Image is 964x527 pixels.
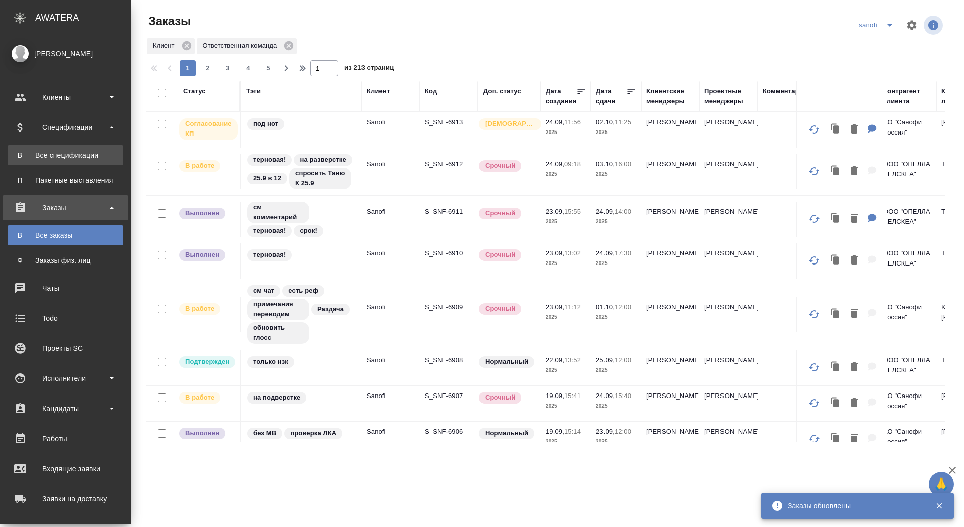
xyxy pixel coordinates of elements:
[425,355,473,365] p: S_SNF-6908
[367,117,415,127] p: Sanofi
[8,48,123,59] div: [PERSON_NAME]
[846,304,863,324] button: Удалить
[253,299,303,319] p: примечания переводим
[641,202,699,237] td: [PERSON_NAME]
[425,427,473,437] p: S_SNF-6906
[883,159,931,179] p: ООО "ОПЕЛЛА ХЕЛСКЕА"
[13,255,118,266] div: Заказы физ. лиц
[8,120,123,135] div: Спецификации
[35,8,131,28] div: AWATERA
[246,391,356,405] div: на подверстке
[546,249,564,257] p: 23.09,
[699,112,758,148] td: [PERSON_NAME]
[699,386,758,421] td: [PERSON_NAME]
[478,302,536,316] div: Выставляется автоматически, если на указанный объем услуг необходимо больше времени в стандартном...
[200,63,216,73] span: 2
[546,312,586,322] p: 2025
[615,303,631,311] p: 12:00
[802,355,826,379] button: Обновить
[367,427,415,437] p: Sanofi
[802,302,826,326] button: Обновить
[646,86,694,106] div: Клиентские менеджеры
[8,170,123,190] a: ППакетные выставления
[615,160,631,168] p: 16:00
[253,323,303,343] p: обновить глосс
[185,161,214,171] p: В работе
[846,209,863,229] button: Удалить
[246,153,356,190] div: терновая!, на разверстке, 25.9 в 12, спросить Таню К 25.9
[253,357,288,367] p: только нзк
[3,336,128,361] a: Проекты SC
[564,118,581,126] p: 11:56
[425,207,473,217] p: S_SNF-6911
[317,304,344,314] p: Раздача
[185,250,219,260] p: Выполнен
[253,392,300,403] p: на подверстке
[425,159,473,169] p: S_SNF-6912
[826,250,846,271] button: Клонировать
[763,86,833,96] div: Комментарии для КМ
[8,401,123,416] div: Кандидаты
[260,63,276,73] span: 5
[425,248,473,258] p: S_SNF-6910
[826,209,846,229] button: Клонировать
[826,429,846,449] button: Клонировать
[240,60,256,76] button: 4
[596,127,636,138] p: 2025
[300,226,317,236] p: срок!
[924,16,945,35] span: Посмотреть информацию
[367,159,415,169] p: Sanofi
[246,201,356,238] div: см комментарий, терновая!, срок!
[367,302,415,312] p: Sanofi
[425,86,437,96] div: Код
[8,371,123,386] div: Исполнители
[699,154,758,189] td: [PERSON_NAME]
[596,356,615,364] p: 25.09,
[883,355,931,375] p: ООО "ОПЕЛЛА ХЕЛСКЕА"
[8,225,123,245] a: ВВсе заказы
[596,118,615,126] p: 02.10,
[546,118,564,126] p: 24.09,
[826,161,846,182] button: Клонировать
[260,60,276,76] button: 5
[802,159,826,183] button: Обновить
[203,41,281,51] p: Ответственная команда
[596,392,615,400] p: 24.09,
[425,117,473,127] p: S_SNF-6913
[478,391,536,405] div: Выставляется автоматически, если на указанный объем услуг необходимо больше времени в стандартном...
[8,90,123,105] div: Клиенты
[883,427,931,447] p: АО "Санофи Россия"
[546,437,586,447] p: 2025
[13,150,118,160] div: Все спецификации
[546,217,586,227] p: 2025
[699,350,758,385] td: [PERSON_NAME]
[564,249,581,257] p: 13:02
[641,350,699,385] td: [PERSON_NAME]
[185,357,229,367] p: Подтвержден
[699,243,758,279] td: [PERSON_NAME]
[826,304,846,324] button: Клонировать
[197,38,297,54] div: Ответственная команда
[178,355,235,369] div: Выставляет КМ после уточнения всех необходимых деталей и получения согласия клиента на запуск. С ...
[478,117,536,131] div: Выставляется автоматически для первых 3 заказов нового контактного лица. Особое внимание
[185,392,214,403] p: В работе
[8,200,123,215] div: Заказы
[564,392,581,400] p: 15:41
[485,250,515,260] p: Срочный
[485,161,515,171] p: Срочный
[615,428,631,435] p: 12:00
[13,175,118,185] div: Пакетные выставления
[367,207,415,217] p: Sanofi
[846,250,863,271] button: Удалить
[485,357,528,367] p: Нормальный
[8,491,123,506] div: Заявки на доставку
[596,217,636,227] p: 2025
[485,428,528,438] p: Нормальный
[178,391,235,405] div: Выставляет ПМ после принятия заказа от КМа
[802,117,826,142] button: Обновить
[185,208,219,218] p: Выполнен
[546,365,586,375] p: 2025
[246,86,261,96] div: Тэги
[596,365,636,375] p: 2025
[546,160,564,168] p: 24.09,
